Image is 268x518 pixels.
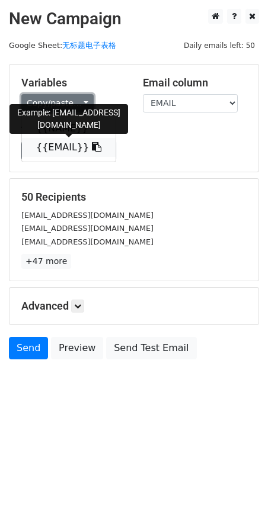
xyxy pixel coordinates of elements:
h5: Email column [143,76,247,89]
small: [EMAIL_ADDRESS][DOMAIN_NAME] [21,211,154,220]
h5: 50 Recipients [21,191,247,204]
a: 无标题电子表格 [62,41,116,50]
h5: Advanced [21,300,247,313]
a: Send [9,337,48,359]
div: 聊天小组件 [209,461,268,518]
small: [EMAIL_ADDRESS][DOMAIN_NAME] [21,224,154,233]
a: {{EMAIL}} [22,138,116,157]
div: Example: [EMAIL_ADDRESS][DOMAIN_NAME] [9,104,128,134]
a: Copy/paste... [21,94,94,112]
a: Send Test Email [106,337,196,359]
h2: New Campaign [9,9,259,29]
small: [EMAIL_ADDRESS][DOMAIN_NAME] [21,237,154,246]
a: +47 more [21,254,71,269]
iframe: Chat Widget [209,461,268,518]
small: Google Sheet: [9,41,116,50]
a: Daily emails left: 50 [180,41,259,50]
a: Preview [51,337,103,359]
h5: Variables [21,76,125,89]
span: Daily emails left: 50 [180,39,259,52]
